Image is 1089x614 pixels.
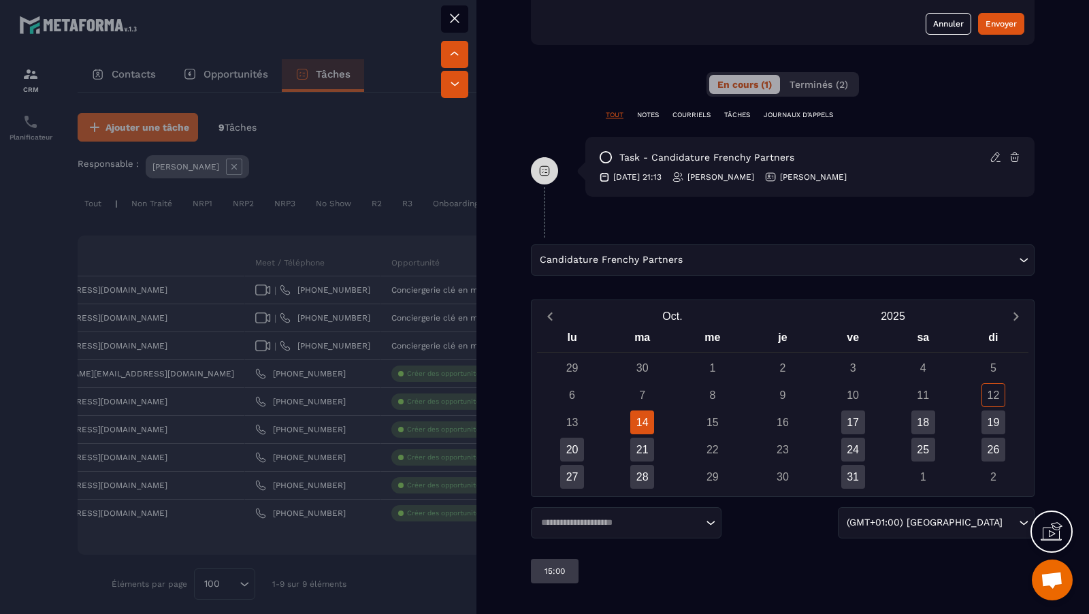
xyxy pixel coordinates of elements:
[613,172,662,182] p: [DATE] 21:13
[537,307,562,325] button: Previous month
[700,438,724,462] div: 22
[911,356,935,380] div: 4
[560,383,584,407] div: 6
[562,304,783,328] button: Open months overlay
[630,465,654,489] div: 28
[709,75,780,94] button: En cours (1)
[537,328,607,352] div: lu
[531,507,721,538] div: Search for option
[911,465,935,489] div: 1
[536,516,702,530] input: Search for option
[770,356,794,380] div: 2
[630,383,654,407] div: 7
[911,383,935,407] div: 11
[838,507,1035,538] div: Search for option
[700,356,724,380] div: 1
[790,79,848,90] span: Terminés (2)
[700,383,724,407] div: 8
[537,356,1028,489] div: Calendar days
[841,438,865,462] div: 24
[981,383,1005,407] div: 12
[841,410,865,434] div: 17
[560,356,584,380] div: 29
[672,110,711,120] p: COURRIELS
[560,465,584,489] div: 27
[926,13,971,35] button: Annuler
[841,356,865,380] div: 3
[770,383,794,407] div: 9
[770,465,794,489] div: 30
[911,438,935,462] div: 25
[981,356,1005,380] div: 5
[687,172,754,182] p: [PERSON_NAME]
[981,438,1005,462] div: 26
[747,328,817,352] div: je
[986,17,1017,31] div: Envoyer
[783,304,1003,328] button: Open years overlay
[1005,515,1015,530] input: Search for option
[560,410,584,434] div: 13
[606,110,623,120] p: TOUT
[978,13,1024,35] button: Envoyer
[958,328,1028,352] div: di
[717,79,772,90] span: En cours (1)
[911,410,935,434] div: 18
[780,172,847,182] p: [PERSON_NAME]
[888,328,958,352] div: sa
[843,515,1005,530] span: (GMT+01:00) [GEOGRAPHIC_DATA]
[764,110,833,120] p: JOURNAUX D'APPELS
[607,328,677,352] div: ma
[841,383,865,407] div: 10
[981,465,1005,489] div: 2
[781,75,856,94] button: Terminés (2)
[544,566,565,577] p: 15:00
[531,244,1035,276] div: Search for option
[770,410,794,434] div: 16
[700,465,724,489] div: 29
[841,465,865,489] div: 31
[1003,307,1028,325] button: Next month
[818,328,888,352] div: ve
[1032,560,1073,600] div: Ouvrir le chat
[685,253,1015,268] input: Search for option
[630,410,654,434] div: 14
[630,438,654,462] div: 21
[619,151,794,164] p: task - Candidature Frenchy Partners
[560,438,584,462] div: 20
[637,110,659,120] p: NOTES
[770,438,794,462] div: 23
[700,410,724,434] div: 15
[630,356,654,380] div: 30
[537,328,1028,489] div: Calendar wrapper
[677,328,747,352] div: me
[981,410,1005,434] div: 19
[724,110,750,120] p: TÂCHES
[536,253,685,268] span: Candidature Frenchy Partners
